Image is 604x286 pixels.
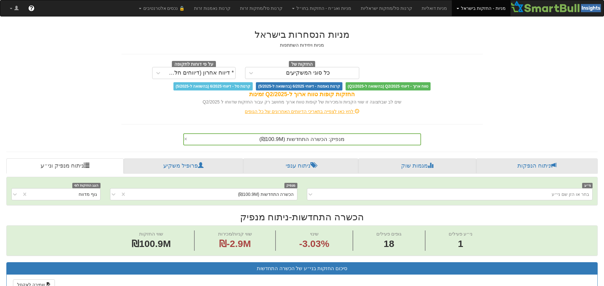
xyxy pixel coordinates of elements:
span: × [184,136,187,142]
span: החזקות של [289,61,315,68]
span: שווי החזקות [139,231,163,236]
span: 18 [376,237,401,251]
a: קרנות סל/מחקות ישראליות [356,0,417,16]
span: ₪100.9M [132,238,171,249]
h5: מניות ויחידות השתתפות [121,43,483,48]
span: שינוי [310,231,319,236]
a: 🔒 נכסים אלטרנטיבים [134,0,190,16]
span: ני״ע פעילים [449,231,472,236]
span: טווח ארוך - דיווחי Q2/2025 (בהשוואה ל-Q1/2025) [346,82,431,90]
span: -3.03% [299,237,329,251]
div: החזקות קופות טווח ארוך ל-Q2/2025 זמינות [121,90,483,99]
a: מניות ואג״ח - החזקות בחו״ל [287,0,356,16]
span: מנפיק [284,183,297,188]
a: פרופיל משקיע [124,158,243,174]
a: מניות דואליות [417,0,452,16]
span: מנפיק: ‏הכשרה התחדשות ‎(₪100.9M)‎ [259,136,345,142]
a: ניתוח ענפי [243,158,358,174]
span: קרנות נאמנות - דיווחי 6/2025 (בהשוואה ל-5/2025) [256,82,342,90]
a: ניתוח מנפיק וני״ע [6,158,124,174]
span: על פי דוחות לתקופה [172,61,216,68]
div: בחר או הזן שם ני״ע [552,191,589,197]
span: שווי קניות/מכירות [218,231,252,236]
div: לחץ כאן לצפייה בתאריכי הדיווחים האחרונים של כל הגופים [117,108,488,115]
a: ניתוח הנפקות [476,158,598,174]
div: שים לב שבתצוגה זו שווי הקניות והמכירות של קופות טווח ארוך מחושב רק עבור החזקות שדווחו ל Q2/2025 [121,99,483,105]
img: Smartbull [510,0,604,13]
h3: סיכום החזקות בני״ע של הכשרה התחדשות [11,266,593,271]
span: Clear value [184,134,189,145]
h2: מניות הנסחרות בישראל [121,29,483,40]
span: ני״ע [582,183,593,188]
div: * דיווח אחרון (דיווחים חלקיים) [166,70,234,76]
h2: הכשרה התחדשות - ניתוח מנפיק [6,212,598,222]
div: גוף מדווח [79,191,97,197]
span: גופים פעילים [376,231,401,236]
span: 1 [449,237,472,251]
span: ₪-2.9M [219,238,251,249]
a: קרנות נאמנות זרות [189,0,235,16]
div: כל סוגי המשקיעים [286,70,330,76]
a: קרנות סל/מחקות זרות [235,0,287,16]
span: קרנות סל - דיווחי 6/2025 (בהשוואה ל-5/2025) [173,82,253,90]
span: הצג החזקות לפי [72,183,100,188]
a: מגמות שוק [358,158,476,174]
span: ? [29,5,33,11]
a: ? [23,0,39,16]
div: הכשרה התחדשות (₪100.9M) [238,191,294,197]
a: מניות - החזקות בישראל [452,0,510,16]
